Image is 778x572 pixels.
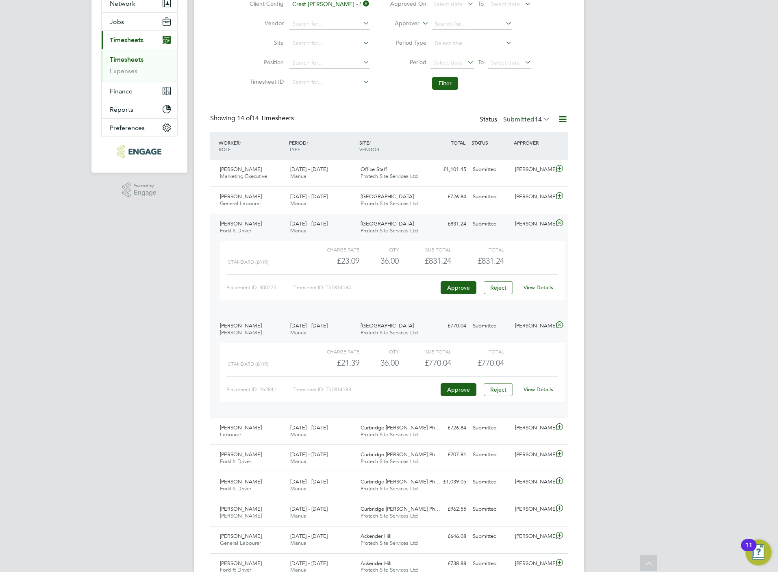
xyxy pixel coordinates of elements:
label: Timesheet ID [247,78,284,85]
label: Vendor [247,19,284,27]
div: 36.00 [359,254,399,268]
span: Manual [290,329,308,336]
label: Position [247,58,284,66]
div: Charge rate [307,347,359,356]
span: [DATE] - [DATE] [290,424,328,431]
span: Protech Site Services Ltd [361,539,418,546]
span: [DATE] - [DATE] [290,193,328,200]
span: Ackender Hill [361,560,391,567]
span: Select date [491,0,520,8]
span: Manual [290,200,308,207]
div: Total [451,347,504,356]
div: [PERSON_NAME] [512,448,554,461]
label: Period Type [390,39,426,46]
button: Open Resource Center, 11 new notifications [745,539,771,565]
input: Search for... [432,18,512,30]
div: Submitted [469,475,512,489]
div: Submitted [469,319,512,333]
button: Reports [102,100,177,118]
div: [PERSON_NAME] [512,190,554,204]
span: [GEOGRAPHIC_DATA] [361,193,414,200]
label: Approver [383,19,419,28]
div: Submitted [469,421,512,435]
div: Timesheets [102,49,177,82]
a: View Details [524,284,553,291]
div: [PERSON_NAME] [512,503,554,516]
div: £23.09 [307,254,359,268]
div: Charge rate [307,245,359,254]
div: £770.04 [427,319,469,333]
div: £1,101.45 [427,163,469,176]
button: Finance [102,82,177,100]
span: General Labourer [220,200,261,207]
span: [PERSON_NAME] [220,329,262,336]
span: Protech Site Services Ltd [361,173,418,180]
span: [PERSON_NAME] [220,322,262,329]
span: [PERSON_NAME] [220,505,262,512]
input: Search for... [289,38,369,49]
div: SITE [357,135,428,156]
span: Protech Site Services Ltd [361,512,418,519]
div: £831.24 [399,254,451,268]
span: Curbridge [PERSON_NAME] Ph… [361,505,440,512]
button: Approve [441,383,476,396]
span: £770.04 [478,358,504,368]
div: Submitted [469,448,512,461]
span: Select date [491,59,520,66]
span: Labourer [220,431,241,438]
span: TOTAL [451,139,465,146]
a: View Details [524,386,553,393]
span: TYPE [289,146,300,152]
div: WORKER [217,135,287,156]
div: Placement ID: 262841 [226,383,293,396]
span: Manual [290,431,308,438]
label: Period [390,58,426,66]
span: [DATE] - [DATE] [290,533,328,539]
button: Reject [484,383,513,396]
span: [PERSON_NAME] [220,166,262,173]
div: QTY [359,245,399,254]
span: Engage [134,189,156,196]
div: APPROVER [512,135,554,150]
span: [PERSON_NAME] [220,560,262,567]
input: Search for... [289,57,369,69]
div: £770.04 [399,356,451,370]
span: [DATE] - [DATE] [290,451,328,458]
div: £646.08 [427,530,469,543]
div: Showing [210,114,296,123]
input: Search for... [289,18,369,30]
span: 14 of [237,114,252,122]
div: £207.81 [427,448,469,461]
button: Preferences [102,119,177,136]
div: STATUS [469,135,512,150]
span: [DATE] - [DATE] [290,478,328,485]
span: Forklift Driver [220,458,251,465]
span: Select date [433,0,463,8]
span: Manual [290,539,308,546]
span: Ackender Hill [361,533,391,539]
span: [DATE] - [DATE] [290,560,328,567]
span: [DATE] - [DATE] [290,220,328,227]
span: [GEOGRAPHIC_DATA] [361,220,414,227]
span: [DATE] - [DATE] [290,166,328,173]
span: Protech Site Services Ltd [361,329,418,336]
div: QTY [359,347,399,356]
span: VENDOR [359,146,379,152]
div: [PERSON_NAME] [512,475,554,489]
a: Powered byEngage [122,182,157,198]
div: [PERSON_NAME] [512,421,554,435]
button: Jobs [102,13,177,30]
button: Filter [432,77,458,90]
span: ROLE [219,146,231,152]
div: Submitted [469,217,512,231]
span: [GEOGRAPHIC_DATA] [361,322,414,329]
div: Submitted [469,530,512,543]
span: Preferences [110,124,145,132]
div: £726.84 [427,190,469,204]
span: Protech Site Services Ltd [361,227,418,234]
div: £1,039.05 [427,475,469,489]
span: Protech Site Services Ltd [361,431,418,438]
div: Sub Total [399,245,451,254]
div: PERIOD [287,135,357,156]
div: [PERSON_NAME] [512,217,554,231]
